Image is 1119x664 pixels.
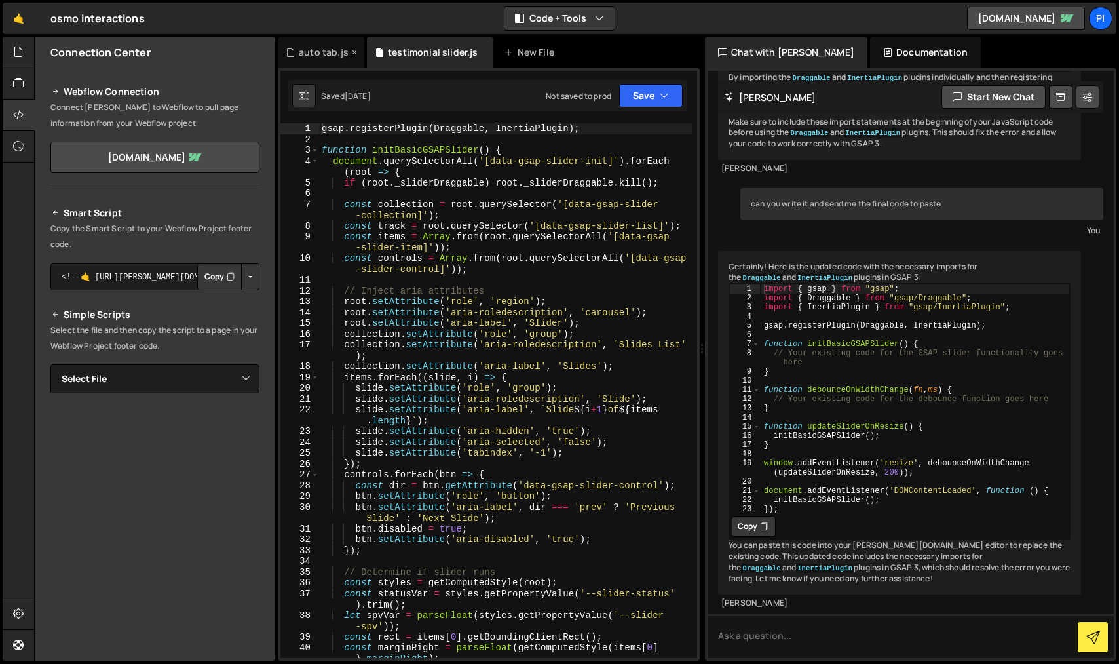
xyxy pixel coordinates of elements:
[730,321,760,330] div: 5
[730,330,760,340] div: 6
[844,128,901,138] code: InertiaPlugin
[280,610,319,632] div: 38
[50,45,151,60] h2: Connection Center
[741,564,782,573] code: Draggable
[280,524,319,535] div: 31
[50,205,259,221] h2: Smart Script
[3,3,35,34] a: 🤙
[280,589,319,610] div: 37
[730,294,760,303] div: 2
[730,349,760,367] div: 8
[50,415,261,533] iframe: YouTube video player
[730,496,760,505] div: 22
[280,145,319,156] div: 3
[280,383,319,394] div: 20
[730,486,760,496] div: 21
[280,340,319,361] div: 17
[280,296,319,307] div: 13
[280,178,319,189] div: 5
[619,84,683,107] button: Save
[730,395,760,404] div: 12
[280,188,319,199] div: 6
[50,307,259,322] h2: Simple Scripts
[280,426,319,437] div: 23
[796,564,854,573] code: InertiaPlugin
[388,46,478,59] div: testimonial slider.js
[280,534,319,545] div: 32
[197,263,242,290] button: Copy
[546,90,611,102] div: Not saved to prod
[280,199,319,221] div: 7
[280,253,319,275] div: 10
[730,303,760,312] div: 3
[50,263,259,290] textarea: <!--🤙 [URL][PERSON_NAME][DOMAIN_NAME]> <script>document.addEventListener("DOMContentLoaded", func...
[730,404,760,413] div: 13
[730,459,760,477] div: 19
[280,448,319,459] div: 25
[280,286,319,297] div: 12
[740,188,1103,220] div: can you write it and send me the final code to paste
[50,322,259,354] p: Select the file and then copy the script to a page in your Webflow Project footer code.
[280,469,319,480] div: 27
[730,477,760,486] div: 20
[280,156,319,178] div: 4
[50,84,259,100] h2: Webflow Connection
[280,577,319,589] div: 36
[730,312,760,321] div: 4
[1089,7,1112,30] a: pi
[280,361,319,372] div: 18
[50,100,259,131] p: Connect [PERSON_NAME] to Webflow to pull page information from your Webflow project
[504,46,559,59] div: New File
[730,422,760,431] div: 15
[50,221,259,252] p: Copy the Smart Script to your Webflow Project footer code.
[725,91,816,104] h2: [PERSON_NAME]
[280,642,319,664] div: 40
[504,7,615,30] button: Code + Tools
[846,73,903,83] code: InertiaPlugin
[705,37,867,68] div: Chat with [PERSON_NAME]
[280,545,319,557] div: 33
[50,541,261,659] iframe: YouTube video player
[280,275,319,286] div: 11
[741,273,782,283] code: Draggable
[870,37,981,68] div: Documentation
[718,251,1081,595] div: Certainly! Here is the updated code with the necessary imports for the and plugins in GSAP 3: You...
[730,505,760,514] div: 23
[730,340,760,349] div: 7
[280,231,319,253] div: 9
[345,90,371,102] div: [DATE]
[280,123,319,134] div: 1
[721,598,1078,609] div: [PERSON_NAME]
[280,567,319,578] div: 35
[280,437,319,448] div: 24
[197,263,259,290] div: Button group with nested dropdown
[280,556,319,567] div: 34
[730,440,760,450] div: 17
[321,90,371,102] div: Saved
[280,480,319,492] div: 28
[280,372,319,383] div: 19
[280,318,319,329] div: 15
[280,134,319,146] div: 2
[280,329,319,340] div: 16
[280,221,319,232] div: 8
[796,273,854,283] code: InertiaPlugin
[732,516,776,537] button: Copy
[299,46,349,59] div: auto tab.js
[730,385,760,395] div: 11
[50,10,145,26] div: osmo interactions
[730,284,760,294] div: 1
[789,128,830,138] code: Draggable
[730,367,760,376] div: 9
[280,491,319,502] div: 29
[280,404,319,426] div: 22
[941,85,1046,109] button: Start new chat
[744,224,1100,237] div: You
[730,431,760,440] div: 16
[280,394,319,405] div: 21
[721,163,1078,174] div: [PERSON_NAME]
[280,459,319,470] div: 26
[730,376,760,385] div: 10
[280,632,319,643] div: 39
